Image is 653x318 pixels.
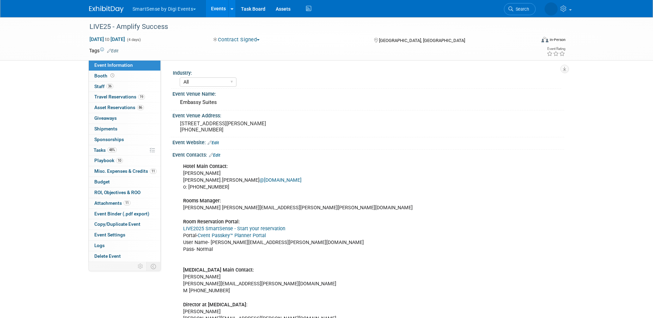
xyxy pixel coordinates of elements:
div: In-Person [549,37,566,42]
span: Copy/Duplicate Event [94,221,140,227]
a: Cvent Passkey™ Planner Portal [198,233,266,238]
span: Sponsorships [94,137,124,142]
div: Event Website: [172,137,564,146]
a: Event Binder (.pdf export) [89,209,160,219]
a: LIVE2025 SmartSense - Start your reservation [183,226,285,232]
span: to [104,36,110,42]
span: Playbook [94,158,123,163]
span: Staff [94,84,113,89]
div: Event Venue Name: [172,89,564,97]
span: Event Settings [94,232,125,237]
a: Copy/Duplicate Event [89,219,160,230]
span: Logs [94,243,105,248]
a: Booth [89,71,160,81]
td: Personalize Event Tab Strip [135,262,147,271]
div: Event Venue Address: [172,110,564,119]
button: Contract Signed [211,36,262,43]
span: Booth not reserved yet [109,73,116,78]
img: Abby Allison [545,2,558,15]
a: Logs [89,241,160,251]
span: Search [513,7,529,12]
a: Asset Reservations86 [89,103,160,113]
div: Industry: [173,68,561,76]
a: Staff36 [89,82,160,92]
img: Format-Inperson.png [541,37,548,42]
b: Room Reservation Portal: [183,219,240,225]
span: Misc. Expenses & Credits [94,168,157,174]
span: Booth [94,73,116,78]
span: Giveaways [94,115,117,121]
b: [MEDICAL_DATA] Main Contact: [183,267,254,273]
a: Budget [89,177,160,187]
a: @[DOMAIN_NAME] [260,177,302,183]
a: Playbook10 [89,156,160,166]
div: Embassy Suites [178,97,559,108]
a: Attachments11 [89,198,160,209]
span: Attachments [94,200,130,206]
span: 86 [137,105,144,110]
a: ROI, Objectives & ROO [89,188,160,198]
div: Event Rating [547,47,565,51]
span: [GEOGRAPHIC_DATA], [GEOGRAPHIC_DATA] [379,38,465,43]
span: Asset Reservations [94,105,144,110]
a: Travel Reservations19 [89,92,160,102]
span: Delete Event [94,253,121,259]
span: 19 [138,94,145,99]
span: ROI, Objectives & ROO [94,190,140,195]
a: Edit [107,49,118,53]
span: Tasks [94,147,117,153]
td: Toggle Event Tabs [146,262,160,271]
span: 10 [116,158,123,163]
td: Tags [89,47,118,54]
a: Edit [208,140,219,145]
a: Event Settings [89,230,160,240]
a: Shipments [89,124,160,134]
a: Sponsorships [89,135,160,145]
pre: [STREET_ADDRESS][PERSON_NAME] [PHONE_NUMBER] [180,120,328,133]
span: Travel Reservations [94,94,145,99]
a: Giveaways [89,113,160,124]
span: [DATE] [DATE] [89,36,125,42]
span: 11 [150,169,157,174]
a: Delete Event [89,251,160,262]
a: Event Information [89,60,160,71]
span: (4 days) [126,38,141,42]
div: LIVE25 - Amplify Success [87,21,525,33]
span: Event Information [94,62,133,68]
b: Rooms Manager: [183,198,221,204]
span: Event Binder (.pdf export) [94,211,149,216]
a: Tasks48% [89,145,160,156]
span: Shipments [94,126,117,131]
a: Edit [209,153,220,158]
b: Director at [MEDICAL_DATA]: [183,302,247,308]
span: 48% [107,147,117,152]
span: 36 [106,84,113,89]
div: Event Contacts: [172,150,564,159]
a: Misc. Expenses & Credits11 [89,166,160,177]
span: 11 [124,200,130,205]
img: ExhibitDay [89,6,124,13]
b: Hotel Main Contact: [183,163,228,169]
div: Event Format [495,36,566,46]
a: Search [504,3,536,15]
span: Budget [94,179,110,184]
